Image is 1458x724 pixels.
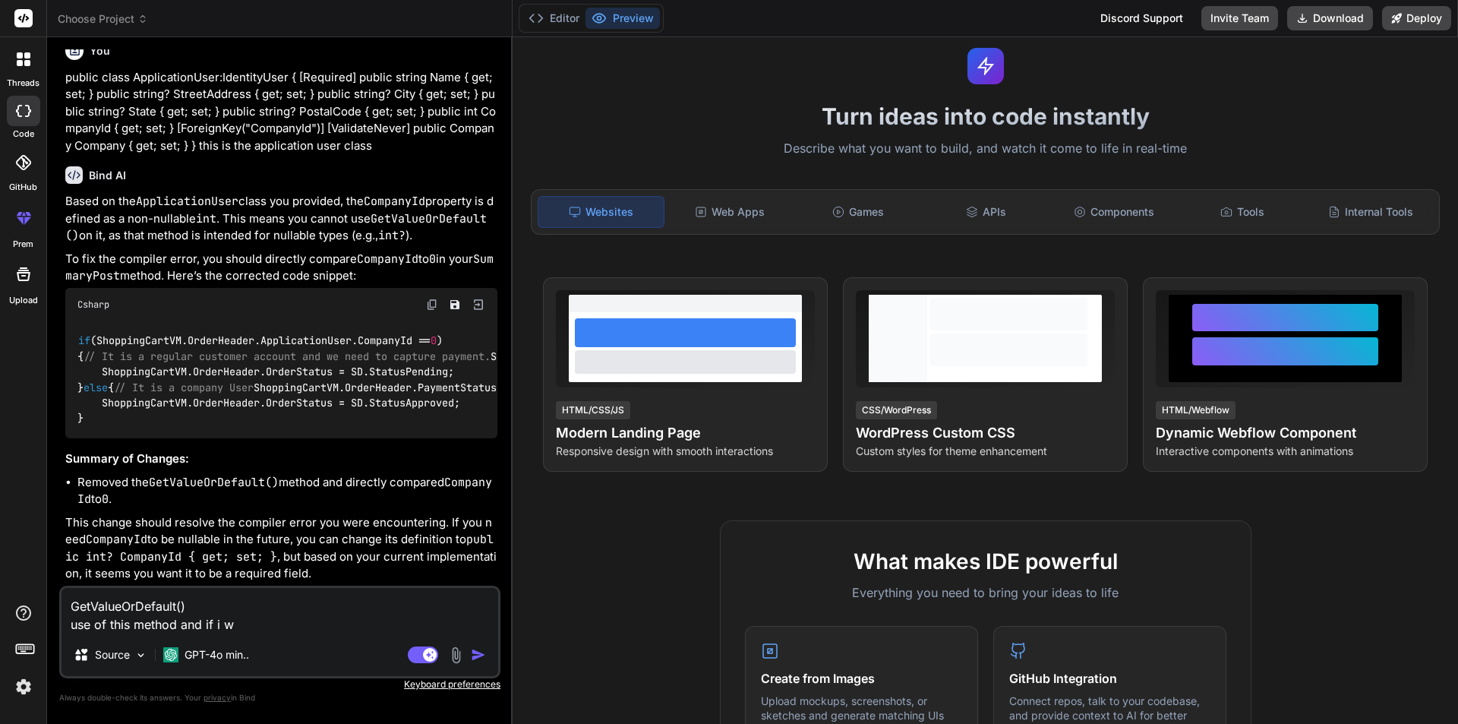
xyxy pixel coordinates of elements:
[585,8,660,29] button: Preview
[923,196,1049,228] div: APIs
[856,444,1115,459] p: Custom styles for theme enhancement
[65,251,497,285] p: To fix the compiler error, you should directly compare to in your method. Here’s the corrected co...
[59,691,500,705] p: Always double-check its answers. Your in Bind
[761,669,962,688] h4: Create from Images
[9,294,38,307] label: Upload
[102,492,109,507] code: 0
[163,647,178,662] img: GPT-4o mini
[796,196,921,228] div: Games
[1091,6,1192,30] div: Discord Support
[364,194,425,209] code: CompanyId
[522,8,585,29] button: Editor
[429,251,436,267] code: 0
[77,474,497,508] li: Removed the method and directly compared to .
[77,333,898,426] code: (ShoppingCartVM.OrderHeader.ApplicationUser.CompanyId == ) { ShoppingCartVM.OrderHeader.PaymentSt...
[134,649,147,662] img: Pick Models
[114,381,254,394] span: // It is a company User
[1287,6,1373,30] button: Download
[204,693,231,702] span: privacy
[856,422,1115,444] h4: WordPress Custom CSS
[1201,6,1278,30] button: Invite Team
[538,196,664,228] div: Websites
[745,545,1226,577] h2: What makes IDE powerful
[84,381,108,394] span: else
[667,196,793,228] div: Web Apps
[11,674,36,700] img: settings
[522,103,1449,130] h1: Turn ideas into code instantly
[84,349,491,363] span: // It is a regular customer account and we need to capture payment.
[1308,196,1433,228] div: Internal Tools
[556,401,630,419] div: HTML/CSS/JS
[444,294,465,315] button: Save file
[556,422,815,444] h4: Modern Landing Page
[59,678,500,691] p: Keyboard preferences
[77,299,109,311] span: Csharp
[1156,401,1236,419] div: HTML/Webflow
[90,43,110,58] h6: You
[7,77,39,90] label: threads
[78,334,90,348] span: if
[1180,196,1305,228] div: Tools
[13,238,33,251] label: prem
[1156,444,1415,459] p: Interactive components with animations
[426,299,438,311] img: copy
[1156,422,1415,444] h4: Dynamic Webflow Component
[62,588,498,634] textarea: GetValueOrDefault() use of this method and if i w
[65,514,497,583] p: This change should resolve the compiler error you were encountering. If you need to be nullable i...
[471,647,486,662] img: icon
[196,211,216,226] code: int
[58,11,148,27] span: Choose Project
[556,444,815,459] p: Responsive design with smooth interactions
[65,451,497,468] h3: Summary of Changes:
[1382,6,1451,30] button: Deploy
[95,647,130,662] p: Source
[856,401,937,419] div: CSS/WordPress
[65,193,497,245] p: Based on the class you provided, the property is defined as a non-nullable . This means you canno...
[65,532,494,564] code: public int? CompanyId { get; set; }
[357,251,418,267] code: CompanyId
[522,139,1449,159] p: Describe what you want to build, and watch it come to life in real-time
[378,228,406,243] code: int?
[136,194,238,209] code: ApplicationUser
[185,647,249,662] p: GPT-4o min..
[86,532,147,547] code: CompanyId
[13,128,34,141] label: code
[1009,669,1210,688] h4: GitHub Integration
[149,475,279,490] code: GetValueOrDefault()
[472,298,485,311] img: Open in Browser
[1052,196,1177,228] div: Components
[65,69,497,155] p: public class ApplicationUser:IdentityUser { [Required] public string Name { get; set; } public st...
[89,168,126,183] h6: Bind AI
[9,181,37,194] label: GitHub
[745,583,1226,602] p: Everything you need to bring your ideas to life
[447,647,465,664] img: attachment
[431,334,437,348] span: 0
